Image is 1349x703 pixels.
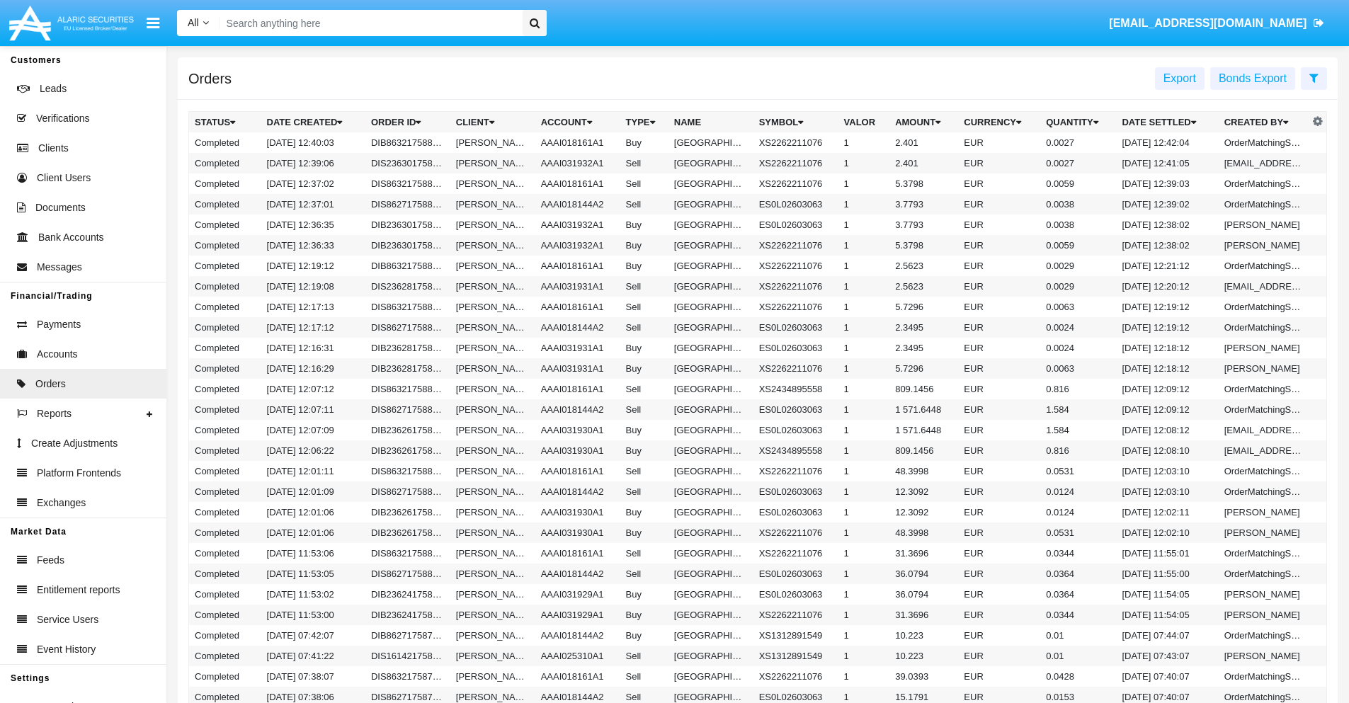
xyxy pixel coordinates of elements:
[365,317,450,338] td: DIS86271758802632290
[261,338,365,358] td: [DATE] 12:16:31
[1219,338,1309,358] td: [PERSON_NAME]
[35,200,86,215] span: Documents
[753,194,838,215] td: ES0L02603063
[889,317,958,338] td: 2.3495
[450,379,535,399] td: [PERSON_NAME]
[35,377,66,391] span: Orders
[450,215,535,235] td: [PERSON_NAME]
[1219,194,1309,215] td: OrderMatchingService
[189,276,261,297] td: Completed
[889,420,958,440] td: 1 571.6448
[753,297,838,317] td: XS2262211076
[1040,235,1116,256] td: 0.0059
[889,399,958,420] td: 1 571.6448
[1219,256,1309,276] td: OrderMatchingService
[1210,67,1295,90] button: Bonds Export
[220,10,518,36] input: Search
[188,17,199,28] span: All
[535,235,620,256] td: AAAI031932A1
[189,297,261,317] td: Completed
[753,173,838,194] td: XS2262211076
[535,358,620,379] td: AAAI031931A1
[889,481,958,502] td: 12.3092
[889,132,958,153] td: 2.401
[1219,358,1309,379] td: [PERSON_NAME]
[535,440,620,461] td: AAAI031930A1
[838,317,890,338] td: 1
[889,440,958,461] td: 809.1456
[37,642,96,657] span: Event History
[753,153,838,173] td: XS2262211076
[889,153,958,173] td: 2.401
[189,399,261,420] td: Completed
[1219,399,1309,420] td: OrderMatchingService
[620,153,668,173] td: Sell
[1219,235,1309,256] td: [PERSON_NAME]
[958,338,1040,358] td: EUR
[1219,173,1309,194] td: OrderMatchingService
[620,112,668,133] th: Type
[958,276,1040,297] td: EUR
[753,358,838,379] td: XS2262211076
[958,153,1040,173] td: EUR
[1116,420,1218,440] td: [DATE] 12:08:12
[668,297,753,317] td: [GEOGRAPHIC_DATA] - [DATE]
[189,481,261,502] td: Completed
[535,420,620,440] td: AAAI031930A1
[1116,132,1218,153] td: [DATE] 12:42:04
[535,173,620,194] td: AAAI018161A1
[620,297,668,317] td: Sell
[958,173,1040,194] td: EUR
[1103,4,1331,43] a: [EMAIL_ADDRESS][DOMAIN_NAME]
[958,297,1040,317] td: EUR
[1040,153,1116,173] td: 0.0027
[1219,132,1309,153] td: OrderMatchingService
[189,256,261,276] td: Completed
[189,173,261,194] td: Completed
[838,112,890,133] th: Valor
[620,132,668,153] td: Buy
[450,276,535,297] td: [PERSON_NAME]
[1040,132,1116,153] td: 0.0027
[261,173,365,194] td: [DATE] 12:37:02
[40,81,67,96] span: Leads
[753,461,838,481] td: XS2262211076
[889,297,958,317] td: 5.7296
[1040,399,1116,420] td: 1.584
[450,132,535,153] td: [PERSON_NAME]
[1219,153,1309,173] td: [EMAIL_ADDRESS][DOMAIN_NAME]
[450,502,535,522] td: [PERSON_NAME]
[261,194,365,215] td: [DATE] 12:37:01
[958,132,1040,153] td: EUR
[753,256,838,276] td: XS2262211076
[261,256,365,276] td: [DATE] 12:19:12
[535,399,620,420] td: AAAI018144A2
[37,406,72,421] span: Reports
[1040,112,1116,133] th: Quantity
[1219,72,1287,84] span: Bonds Export
[1116,379,1218,399] td: [DATE] 12:09:12
[838,481,890,502] td: 1
[365,379,450,399] td: DIS86321758802032302
[189,461,261,481] td: Completed
[1116,173,1218,194] td: [DATE] 12:39:03
[1040,256,1116,276] td: 0.0029
[753,215,838,235] td: ES0L02603063
[450,194,535,215] td: [PERSON_NAME]
[450,173,535,194] td: [PERSON_NAME]
[365,481,450,502] td: DIS86271758801669984
[189,215,261,235] td: Completed
[189,235,261,256] td: Completed
[620,256,668,276] td: Buy
[1116,194,1218,215] td: [DATE] 12:39:02
[753,440,838,461] td: XS2434895558
[261,379,365,399] td: [DATE] 12:07:12
[668,461,753,481] td: [GEOGRAPHIC_DATA] - [DATE]
[620,440,668,461] td: Buy
[889,112,958,133] th: Amount
[1155,67,1205,90] button: Export
[261,461,365,481] td: [DATE] 12:01:11
[838,256,890,276] td: 1
[261,358,365,379] td: [DATE] 12:16:29
[1116,235,1218,256] td: [DATE] 12:38:02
